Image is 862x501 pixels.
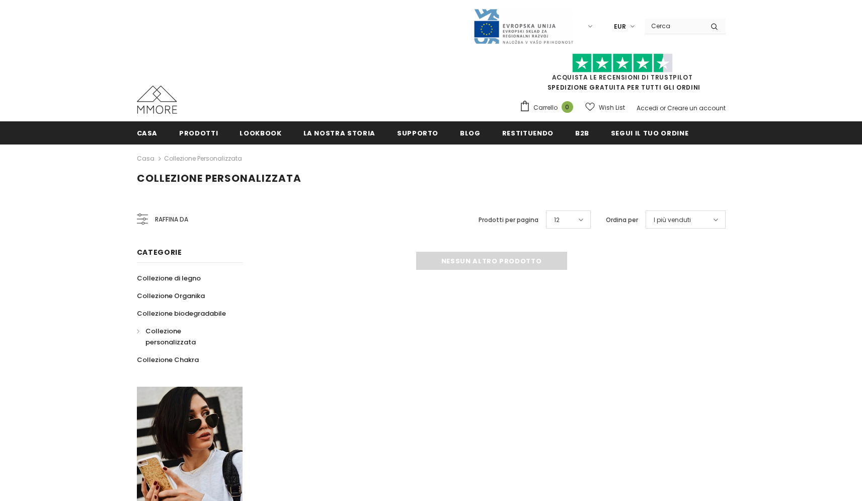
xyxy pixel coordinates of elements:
[397,128,438,138] span: supporto
[572,53,673,73] img: Fidati di Pilot Stars
[606,215,638,225] label: Ordina per
[473,22,574,30] a: Javni Razpis
[137,305,226,322] a: Collezione biodegradabile
[473,8,574,45] img: Javni Razpis
[585,99,625,116] a: Wish List
[562,101,573,113] span: 0
[575,128,589,138] span: B2B
[614,22,626,32] span: EUR
[137,153,154,165] a: Casa
[137,287,205,305] a: Collezione Organika
[611,128,688,138] span: Segui il tuo ordine
[137,269,201,287] a: Collezione di legno
[179,128,218,138] span: Prodotti
[303,128,375,138] span: La nostra storia
[599,103,625,113] span: Wish List
[611,121,688,144] a: Segui il tuo ordine
[240,128,281,138] span: Lookbook
[137,273,201,283] span: Collezione di legno
[137,86,177,114] img: Casi MMORE
[179,121,218,144] a: Prodotti
[137,171,301,185] span: Collezione personalizzata
[519,100,578,115] a: Carrello 0
[533,103,558,113] span: Carrello
[460,121,481,144] a: Blog
[637,104,658,112] a: Accedi
[667,104,726,112] a: Creare un account
[137,322,231,351] a: Collezione personalizzata
[502,128,554,138] span: Restituendo
[502,121,554,144] a: Restituendo
[479,215,538,225] label: Prodotti per pagina
[137,291,205,301] span: Collezione Organika
[155,214,188,225] span: Raffina da
[575,121,589,144] a: B2B
[137,128,158,138] span: Casa
[654,215,691,225] span: I più venduti
[240,121,281,144] a: Lookbook
[645,19,703,33] input: Search Site
[303,121,375,144] a: La nostra storia
[137,355,199,365] span: Collezione Chakra
[137,247,182,257] span: Categorie
[460,128,481,138] span: Blog
[519,58,726,92] span: SPEDIZIONE GRATUITA PER TUTTI GLI ORDINI
[397,121,438,144] a: supporto
[164,154,242,163] a: Collezione personalizzata
[145,326,196,347] span: Collezione personalizzata
[137,351,199,369] a: Collezione Chakra
[137,309,226,318] span: Collezione biodegradabile
[552,73,693,82] a: Acquista le recensioni di TrustPilot
[137,121,158,144] a: Casa
[554,215,560,225] span: 12
[660,104,666,112] span: or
